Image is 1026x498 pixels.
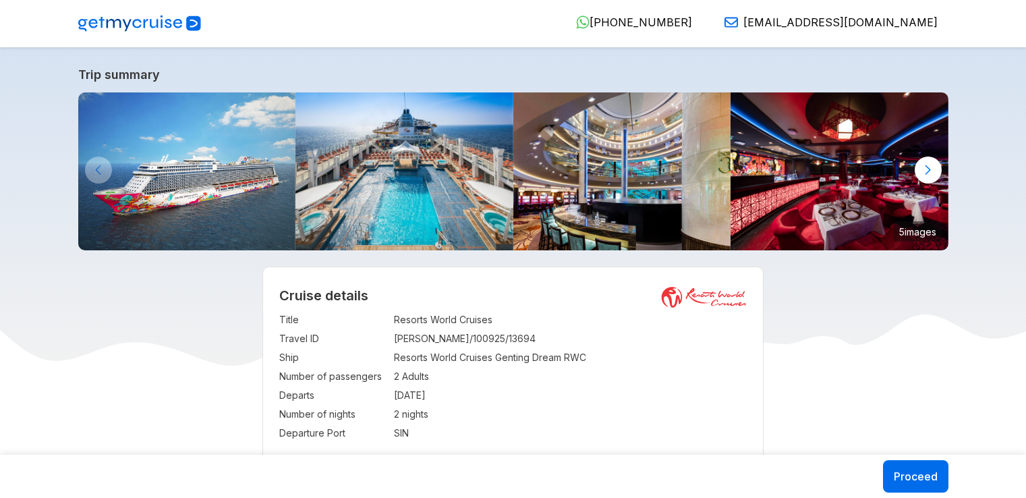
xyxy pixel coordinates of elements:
td: Ship [279,348,387,367]
small: 5 images [894,221,942,242]
button: Proceed [883,460,948,493]
td: SIN [394,424,747,443]
h2: Cruise details [279,287,747,304]
td: Travel ID [279,329,387,348]
td: : [387,310,394,329]
td: Number of nights [279,405,387,424]
img: 4.jpg [513,92,731,250]
td: : [387,386,394,405]
td: : [387,348,394,367]
td: Resorts World Cruises Genting Dream RWC [394,348,747,367]
td: Departs [279,386,387,405]
td: Title [279,310,387,329]
img: Main-Pool-800x533.jpg [295,92,513,250]
td: : [387,329,394,348]
td: 2 Adults [394,367,747,386]
td: 2 nights [394,405,747,424]
span: [EMAIL_ADDRESS][DOMAIN_NAME] [743,16,938,29]
img: 16.jpg [731,92,948,250]
td: : [387,405,394,424]
td: [DATE] [394,386,747,405]
img: WhatsApp [576,16,590,29]
td: : [387,367,394,386]
td: [PERSON_NAME]/100925/13694 [394,329,747,348]
img: GentingDreambyResortsWorldCruises-KlookIndia.jpg [78,92,296,250]
td: : [387,424,394,443]
td: Departure Port [279,424,387,443]
a: [PHONE_NUMBER] [565,16,692,29]
a: Trip summary [78,67,948,82]
a: [EMAIL_ADDRESS][DOMAIN_NAME] [714,16,938,29]
td: Resorts World Cruises [394,310,747,329]
td: Number of passengers [279,367,387,386]
img: Email [724,16,738,29]
span: [PHONE_NUMBER] [590,16,692,29]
